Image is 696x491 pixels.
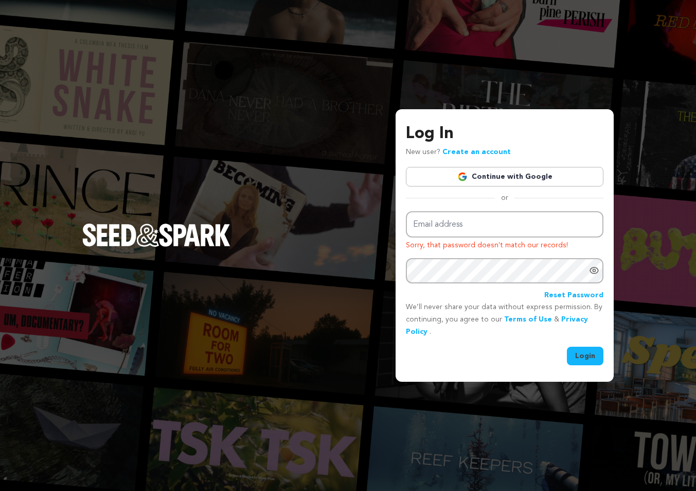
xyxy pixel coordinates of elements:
[82,224,230,267] a: Seed&Spark Homepage
[589,265,599,276] a: Show password as plain text. Warning: this will display your password on the screen.
[406,167,603,187] a: Continue with Google
[406,211,603,238] input: Email address
[406,301,603,338] p: We’ll never share your data without express permission. By continuing, you agree to our & .
[406,146,511,159] p: New user?
[457,172,468,182] img: Google logo
[504,316,552,323] a: Terms of Use
[406,122,603,146] h3: Log In
[442,148,511,156] a: Create an account
[567,347,603,365] button: Login
[406,240,603,252] p: Sorry, that password doesn't match our records!
[544,290,603,302] a: Reset Password
[406,316,588,335] a: Privacy Policy
[82,224,230,246] img: Seed&Spark Logo
[495,193,514,203] span: or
